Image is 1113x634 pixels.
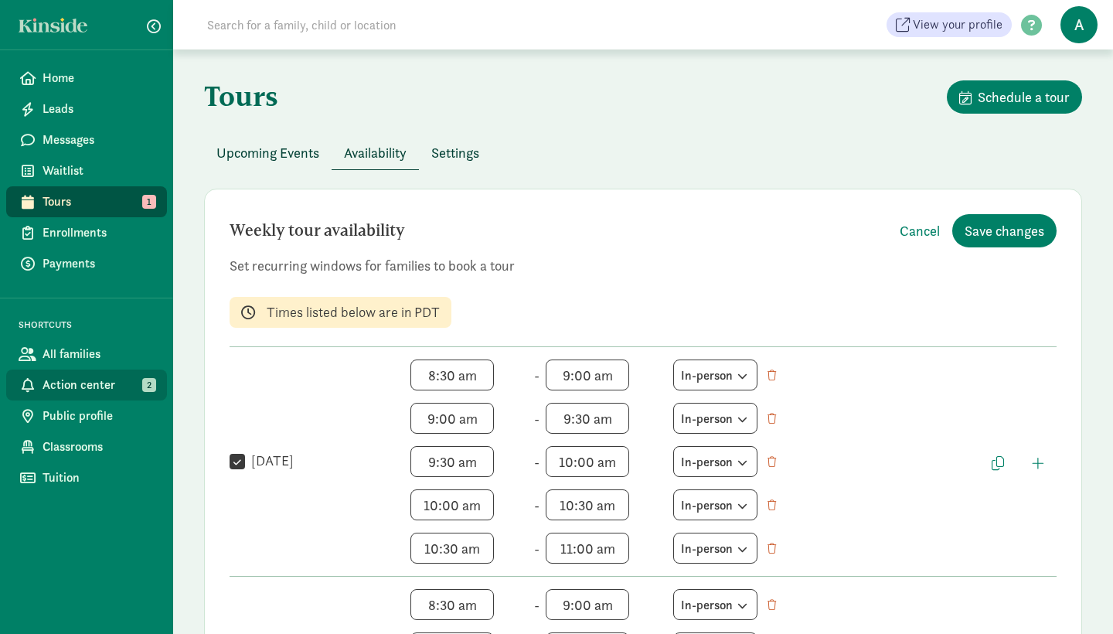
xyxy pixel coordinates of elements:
[6,462,167,493] a: Tuition
[534,495,539,516] span: -
[43,223,155,242] span: Enrollments
[216,142,319,163] span: Upcoming Events
[410,489,494,520] input: Start time
[230,257,1057,275] p: Set recurring windows for families to book a tour
[410,403,494,434] input: Start time
[43,100,155,118] span: Leads
[410,589,494,620] input: Start time
[681,451,750,472] div: In-person
[43,407,155,425] span: Public profile
[43,438,155,456] span: Classrooms
[6,155,167,186] a: Waitlist
[6,94,167,124] a: Leads
[410,360,494,390] input: Start time
[43,69,155,87] span: Home
[887,214,952,247] button: Cancel
[546,360,629,390] input: End time
[410,533,494,564] input: Start time
[546,489,629,520] input: End time
[43,193,155,211] span: Tours
[534,408,539,429] span: -
[43,131,155,149] span: Messages
[431,142,479,163] span: Settings
[410,446,494,477] input: Start time
[534,538,539,559] span: -
[681,407,750,428] div: In-person
[344,142,407,163] span: Availability
[952,214,1057,247] button: Save changes
[198,9,631,40] input: Search for a family, child or location
[681,364,750,385] div: In-person
[43,162,155,180] span: Waitlist
[913,15,1002,34] span: View your profile
[681,494,750,515] div: In-person
[204,80,278,111] h1: Tours
[546,403,629,434] input: End time
[142,378,156,392] span: 2
[419,136,492,169] button: Settings
[965,220,1044,241] span: Save changes
[43,376,155,394] span: Action center
[43,254,155,273] span: Payments
[900,220,940,241] span: Cancel
[267,303,440,322] p: Times listed below are in PDT
[681,537,750,558] div: In-person
[546,446,629,477] input: End time
[6,248,167,279] a: Payments
[534,595,539,615] span: -
[6,339,167,370] a: All families
[534,365,539,386] span: -
[6,186,167,217] a: Tours 1
[332,136,419,169] button: Availability
[204,136,332,169] button: Upcoming Events
[6,124,167,155] a: Messages
[546,533,629,564] input: End time
[245,452,294,470] label: [DATE]
[6,431,167,462] a: Classrooms
[43,469,155,487] span: Tuition
[887,12,1012,37] a: View your profile
[6,401,167,431] a: Public profile
[142,195,156,209] span: 1
[546,589,629,620] input: End time
[947,80,1082,114] button: Schedule a tour
[230,214,405,247] h2: Weekly tour availability
[6,217,167,248] a: Enrollments
[6,63,167,94] a: Home
[1036,560,1113,634] iframe: Chat Widget
[1060,6,1098,43] span: A
[6,370,167,401] a: Action center 2
[978,87,1070,107] span: Schedule a tour
[534,452,539,472] span: -
[681,594,750,615] div: In-person
[43,345,155,363] span: All families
